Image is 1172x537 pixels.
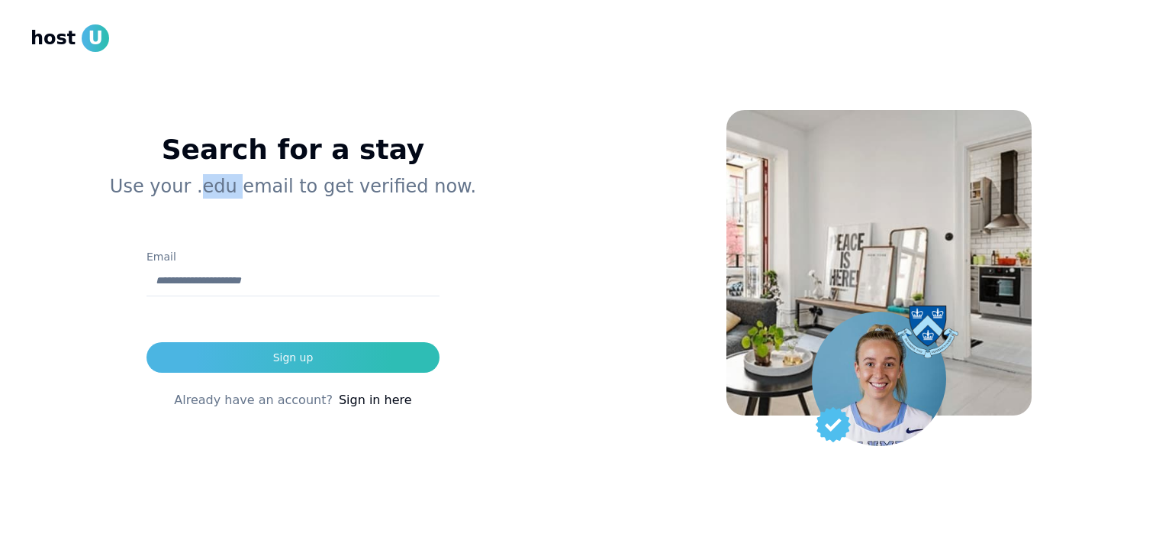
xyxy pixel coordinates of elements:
[55,134,531,165] h1: Search for a stay
[726,110,1032,416] img: House Background
[897,306,958,358] img: Columbia university
[146,251,176,263] label: Email
[31,24,109,52] a: hostU
[31,26,76,50] span: host
[55,174,531,199] p: Use your .edu email to get verified now.
[146,342,439,373] button: Sign up
[174,391,333,409] span: Already have an account?
[812,312,946,446] img: Student
[273,350,314,365] div: Sign up
[339,391,412,409] a: Sign in here
[82,24,109,52] span: U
